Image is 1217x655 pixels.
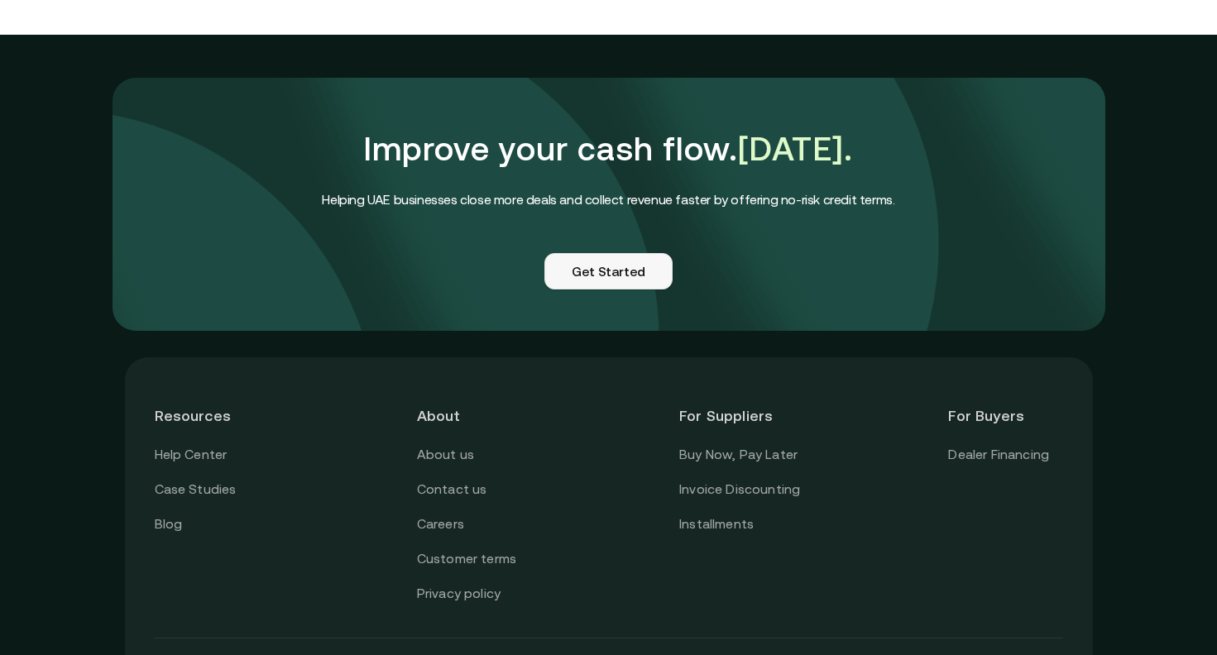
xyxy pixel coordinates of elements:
header: For Buyers [948,387,1062,444]
header: About [417,387,531,444]
h4: Helping UAE businesses close more deals and collect revenue faster by offering no-risk credit terms. [322,189,894,210]
a: Privacy policy [417,583,501,605]
a: Buy Now, Pay Later [679,444,798,466]
a: Customer terms [417,548,516,570]
a: Installments [679,514,754,535]
a: Get Started [544,253,673,289]
a: Dealer Financing [948,444,1049,466]
a: Blog [155,514,183,535]
header: For Suppliers [679,387,800,444]
a: About us [417,444,474,466]
a: Help Center [155,444,228,466]
span: [DATE]. [738,130,853,167]
h1: Improve your cash flow. [322,119,894,179]
header: Resources [155,387,269,444]
a: Contact us [417,479,487,500]
img: comfi [113,78,1105,331]
a: Case Studies [155,479,237,500]
a: Careers [417,514,464,535]
a: Invoice Discounting [679,479,800,500]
